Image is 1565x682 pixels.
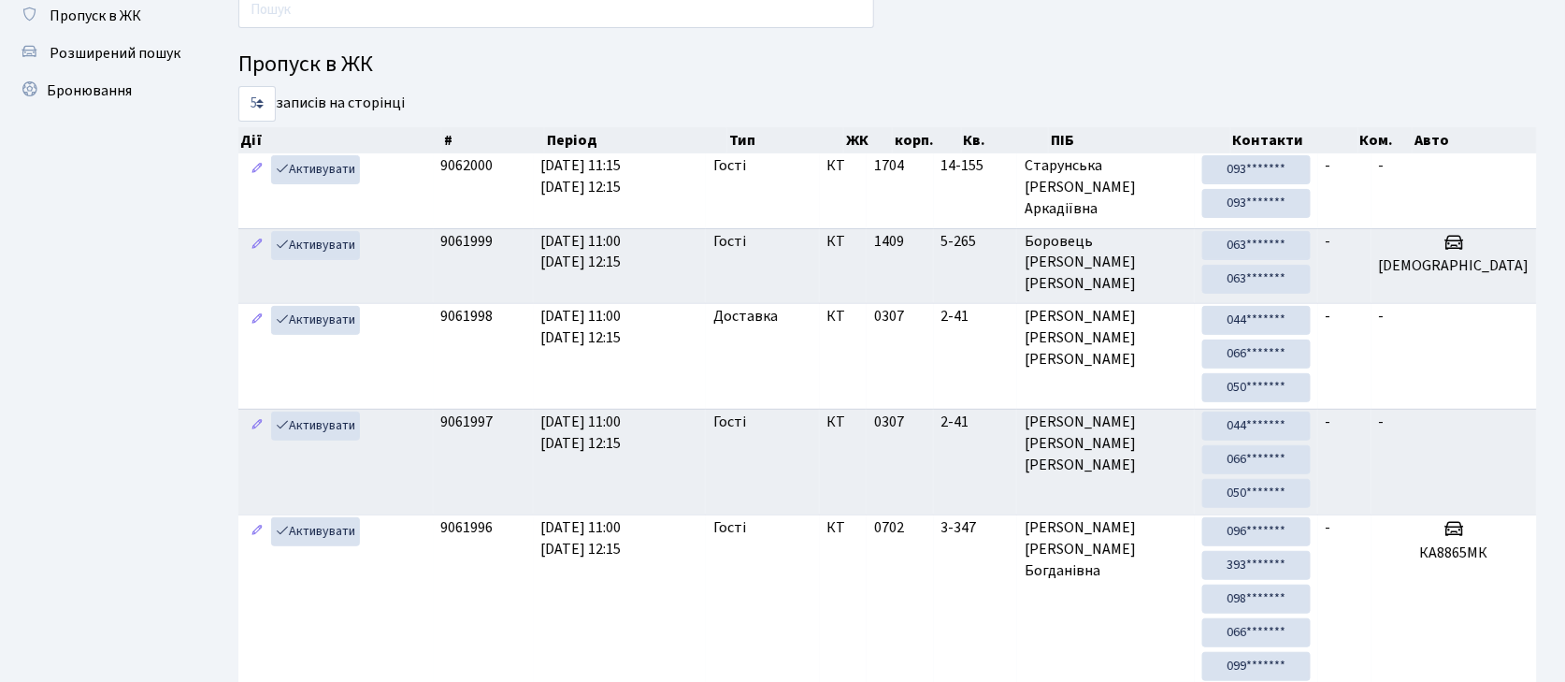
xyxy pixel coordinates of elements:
span: Гості [713,412,746,433]
span: - [1379,155,1385,176]
span: - [1326,231,1331,252]
span: - [1326,155,1331,176]
span: [DATE] 11:00 [DATE] 12:15 [541,412,622,454]
span: 9061997 [441,412,494,432]
span: 9061996 [441,517,494,538]
th: # [442,127,545,153]
a: Активувати [271,155,360,184]
th: ПІБ [1049,127,1230,153]
span: 1704 [874,155,904,176]
a: Активувати [271,517,360,546]
label: записів на сторінці [238,86,405,122]
span: 0307 [874,412,904,432]
span: [DATE] 11:15 [DATE] 12:15 [541,155,622,197]
span: Гості [713,155,746,177]
span: Боровець [PERSON_NAME] [PERSON_NAME] [1025,231,1187,296]
span: [PERSON_NAME] [PERSON_NAME] [PERSON_NAME] [1025,306,1187,370]
span: [DATE] 11:00 [DATE] 12:15 [541,517,622,559]
span: Гості [713,231,746,253]
a: Редагувати [246,412,268,441]
span: 9061999 [441,231,494,252]
a: Редагувати [246,306,268,335]
a: Активувати [271,231,360,260]
span: Розширений пошук [50,43,180,64]
span: 2-41 [941,306,1010,327]
a: Активувати [271,412,360,441]
a: Активувати [271,306,360,335]
th: Контакти [1231,127,1358,153]
select: записів на сторінці [238,86,276,122]
span: [PERSON_NAME] [PERSON_NAME] [PERSON_NAME] [1025,412,1187,476]
span: - [1379,306,1385,326]
span: 2-41 [941,412,1010,433]
a: Розширений пошук [9,35,196,72]
span: - [1326,306,1331,326]
span: - [1326,412,1331,432]
span: 0702 [874,517,904,538]
span: Бронювання [47,80,132,101]
th: Дії [238,127,442,153]
h5: КА8865МК [1379,544,1529,562]
span: КТ [827,231,860,253]
h5: [DEMOGRAPHIC_DATA] [1379,257,1529,275]
span: 0307 [874,306,904,326]
h4: Пропуск в ЖК [238,51,1537,79]
span: [DATE] 11:00 [DATE] 12:15 [541,231,622,273]
span: Гості [713,517,746,539]
th: Ком. [1358,127,1414,153]
a: Редагувати [246,155,268,184]
a: Редагувати [246,231,268,260]
span: [PERSON_NAME] [PERSON_NAME] Богданівна [1025,517,1187,582]
span: [DATE] 11:00 [DATE] 12:15 [541,306,622,348]
th: корп. [893,127,962,153]
th: Кв. [962,127,1049,153]
span: КТ [827,412,860,433]
span: 5-265 [941,231,1010,253]
span: КТ [827,517,860,539]
th: Період [545,127,727,153]
span: 3-347 [941,517,1010,539]
a: Бронювання [9,72,196,109]
span: - [1379,412,1385,432]
th: Авто [1413,127,1537,153]
a: Редагувати [246,517,268,546]
span: 14-155 [941,155,1010,177]
th: ЖК [844,127,893,153]
span: Пропуск в ЖК [50,6,141,26]
span: 9061998 [441,306,494,326]
span: 9062000 [441,155,494,176]
span: Доставка [713,306,778,327]
th: Тип [727,127,844,153]
span: Старунська [PERSON_NAME] Аркадіївна [1025,155,1187,220]
span: КТ [827,155,860,177]
span: 1409 [874,231,904,252]
span: - [1326,517,1331,538]
span: КТ [827,306,860,327]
